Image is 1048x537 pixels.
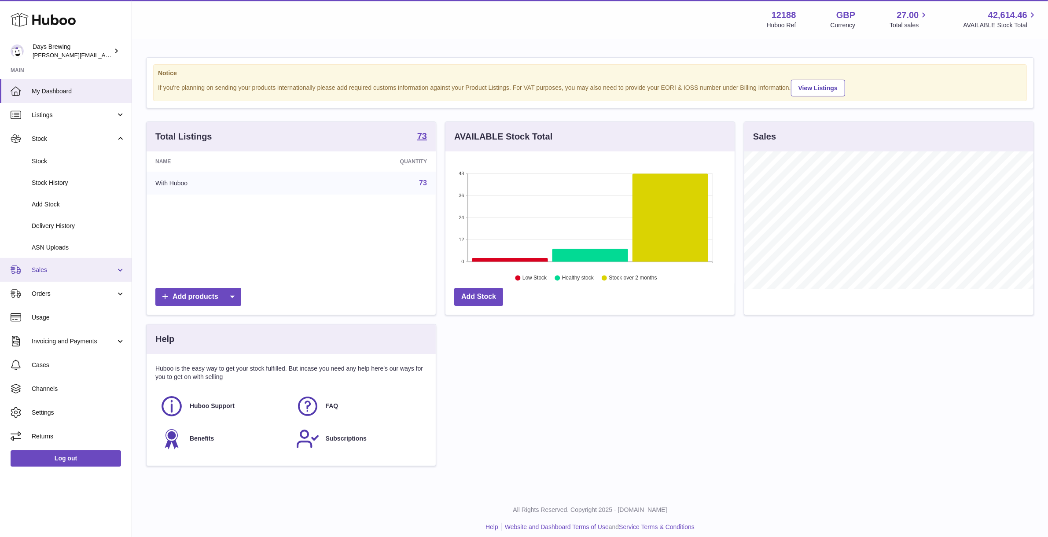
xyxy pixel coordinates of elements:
span: Listings [32,111,116,119]
text: 12 [459,237,464,242]
div: If you're planning on sending your products internationally please add required customs informati... [158,78,1022,96]
span: Cases [32,361,125,369]
span: 27.00 [897,9,919,21]
span: AVAILABLE Stock Total [963,21,1037,29]
a: View Listings [791,80,845,96]
a: Help [485,523,498,530]
span: Stock History [32,179,125,187]
text: Healthy stock [562,275,594,281]
span: Stock [32,157,125,166]
text: 0 [461,259,464,264]
span: Huboo Support [190,402,235,410]
span: Invoicing and Payments [32,337,116,346]
span: Delivery History [32,222,125,230]
h3: Help [155,333,174,345]
span: [PERSON_NAME][EMAIL_ADDRESS][DOMAIN_NAME] [33,51,177,59]
a: 73 [417,132,427,142]
img: greg@daysbrewing.com [11,44,24,58]
a: Add Stock [454,288,503,306]
td: With Huboo [147,172,299,195]
text: Low Stock [522,275,547,281]
strong: 73 [417,132,427,140]
text: 48 [459,171,464,176]
span: Benefits [190,434,214,443]
a: Subscriptions [296,427,423,451]
span: Subscriptions [326,434,367,443]
p: All Rights Reserved. Copyright 2025 - [DOMAIN_NAME] [139,506,1041,514]
span: Usage [32,313,125,322]
text: 36 [459,193,464,198]
a: FAQ [296,394,423,418]
p: Huboo is the easy way to get your stock fulfilled. But incase you need any help here's our ways f... [155,364,427,381]
a: Add products [155,288,241,306]
h3: AVAILABLE Stock Total [454,131,552,143]
span: Sales [32,266,116,274]
strong: 12188 [772,9,796,21]
span: My Dashboard [32,87,125,96]
span: FAQ [326,402,338,410]
text: 24 [459,215,464,220]
th: Name [147,151,299,172]
a: Huboo Support [160,394,287,418]
h3: Sales [753,131,776,143]
a: 73 [419,179,427,187]
span: Stock [32,135,116,143]
div: Huboo Ref [767,21,796,29]
a: Log out [11,450,121,466]
div: Currency [831,21,856,29]
span: Returns [32,432,125,441]
a: 27.00 Total sales [890,9,929,29]
div: Days Brewing [33,43,112,59]
a: Benefits [160,427,287,451]
text: Stock over 2 months [609,275,657,281]
span: Orders [32,290,116,298]
strong: GBP [836,9,855,21]
a: Website and Dashboard Terms of Use [505,523,609,530]
span: 42,614.46 [988,9,1027,21]
span: Add Stock [32,200,125,209]
span: Settings [32,408,125,417]
strong: Notice [158,69,1022,77]
span: Channels [32,385,125,393]
th: Quantity [299,151,436,172]
span: Total sales [890,21,929,29]
a: 42,614.46 AVAILABLE Stock Total [963,9,1037,29]
a: Service Terms & Conditions [619,523,695,530]
span: ASN Uploads [32,243,125,252]
h3: Total Listings [155,131,212,143]
li: and [502,523,695,531]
